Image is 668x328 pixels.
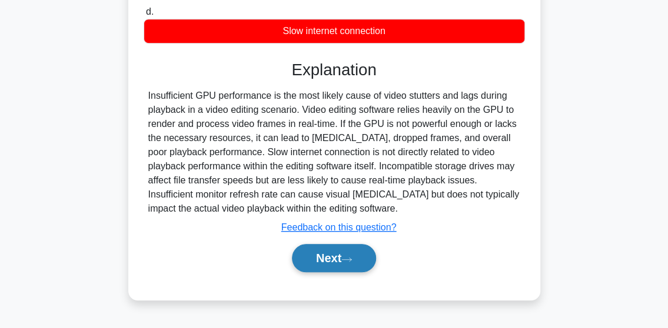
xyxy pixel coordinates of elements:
[148,89,520,216] div: Insufficient GPU performance is the most likely cause of video stutters and lags during playback ...
[144,19,525,43] div: Slow internet connection
[281,222,397,232] a: Feedback on this question?
[151,60,518,79] h3: Explanation
[292,244,376,272] button: Next
[146,6,154,16] span: d.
